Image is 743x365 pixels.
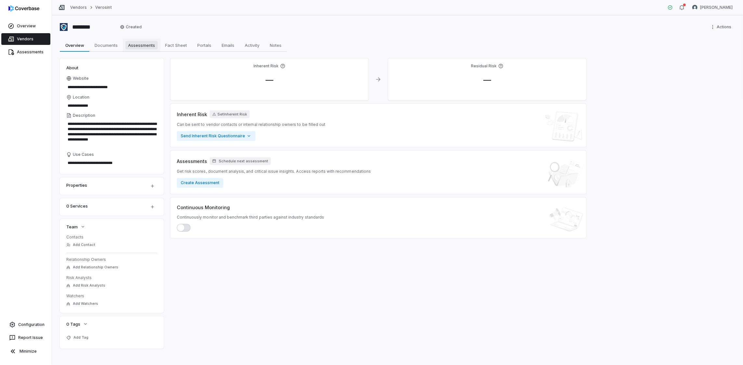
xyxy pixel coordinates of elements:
span: — [478,75,496,85]
span: Website [73,76,89,81]
a: Assessments [1,46,50,58]
button: Minimize [3,345,49,358]
span: Description [73,113,95,118]
img: logo-D7KZi-bG.svg [8,5,39,12]
button: SetInherent Risk [210,110,250,118]
a: Verosint [95,5,111,10]
a: Vendors [70,5,87,10]
dt: Risk Analysts [66,275,157,280]
span: Location [73,95,89,100]
button: 0 Tags [64,318,90,330]
span: Documents [92,41,120,49]
span: Continuous Monitoring [177,204,230,211]
span: Emails [219,41,237,49]
button: Schedule next assessment [210,157,271,165]
span: Add Tag [73,335,88,340]
dt: Watchers [66,293,157,299]
span: Assessments [177,158,207,165]
button: Team [64,221,87,233]
input: Location [66,101,157,110]
span: Created [120,24,142,30]
button: Create Assessment [177,178,223,188]
textarea: Description [66,119,157,149]
a: Vendors [1,33,50,45]
h4: Residual Risk [471,63,497,69]
button: Report Issue [3,332,49,344]
span: Activity [242,41,262,49]
span: [PERSON_NAME] [700,5,733,10]
dt: Relationship Owners [66,257,157,262]
span: Assessments [125,41,158,49]
span: Portals [195,41,214,49]
span: Team [66,224,78,230]
input: Website [66,83,146,92]
span: Notes [267,41,284,49]
button: Add Tag [64,332,90,344]
button: Add Contact [64,239,97,251]
span: Use Cases [73,152,94,157]
span: — [260,75,279,85]
button: Send Inherent Risk Questionnaire [177,131,255,141]
span: Schedule next assessment [219,159,268,164]
button: Shaun Angley avatar[PERSON_NAME] [688,3,736,12]
span: Can be sent to vendor contacts or internal relationship owners to be filled out [177,122,325,127]
textarea: Use Cases [66,158,157,168]
button: More actions [708,22,735,32]
span: Add Risk Analysts [73,283,105,288]
span: About [66,65,78,71]
a: Overview [1,20,50,32]
dt: Contacts [66,235,157,240]
span: Fact Sheet [163,41,190,49]
img: Shaun Angley avatar [692,5,697,10]
a: Configuration [3,319,49,331]
span: Continuously monitor and benchmark third parties against industry standards [177,215,324,220]
span: Overview [63,41,87,49]
h4: Inherent Risk [254,63,279,69]
span: 0 Tags [66,321,80,327]
span: Inherent Risk [177,111,207,118]
span: Get risk scores, document analysis, and critical issue insights. Access reports with recommendations [177,169,371,174]
span: Add Watchers [73,301,98,306]
span: Add Relationship Owners [73,265,118,270]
